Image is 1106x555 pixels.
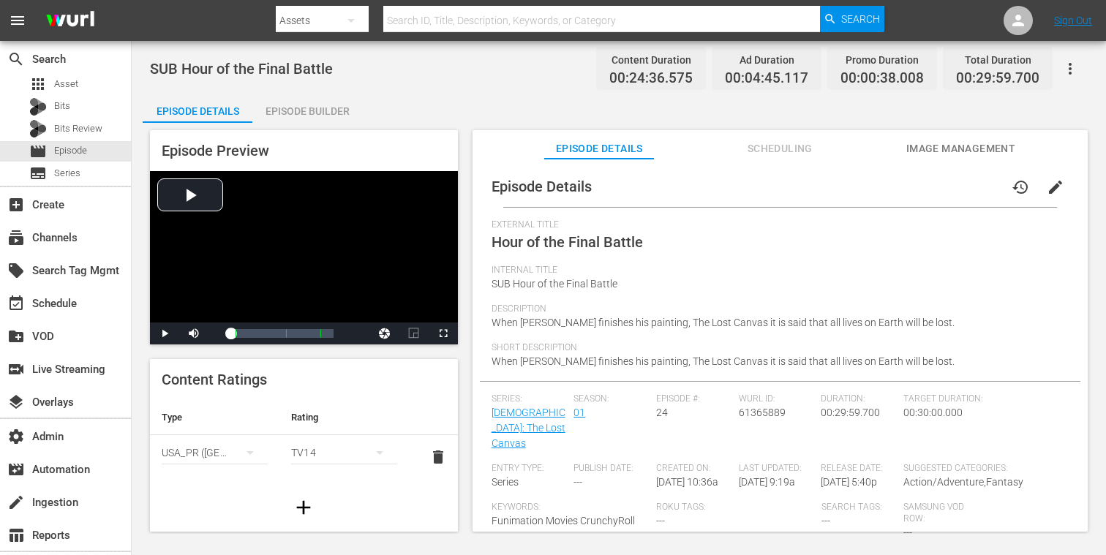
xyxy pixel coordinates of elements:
span: Bits [54,99,70,113]
div: Episode Builder [252,94,362,129]
span: Image Management [906,140,1015,158]
span: Automation [7,461,25,478]
span: Reports [7,526,25,544]
span: SUB Hour of the Final Battle [492,278,617,290]
span: --- [821,515,830,526]
table: simple table [150,400,458,480]
div: Content Duration [609,50,693,70]
span: Search Tag Mgmt [7,262,25,279]
span: --- [656,515,665,526]
span: Keywords: [492,502,649,513]
span: delete [429,448,447,466]
span: Action/Adventure,Fantasy [903,476,1023,488]
button: Search [820,6,884,32]
span: Scheduling [725,140,835,158]
span: When [PERSON_NAME] finishes his painting, The Lost Canvas it is said that all lives on Earth will... [492,317,955,328]
span: 00:04:45.117 [725,70,808,87]
div: Bits Review [29,120,47,137]
span: Episode #: [656,393,731,405]
div: Promo Duration [840,50,924,70]
span: Samsung VOD Row: [903,502,979,525]
a: 01 [573,407,585,418]
span: Target Duration: [903,393,1061,405]
span: SUB Hour of the Final Battle [150,60,333,78]
span: [DATE] 9:19a [739,476,795,488]
span: 00:29:59.700 [821,407,880,418]
button: Episode Details [143,94,252,123]
button: Fullscreen [429,322,458,344]
span: Release Date: [821,463,896,475]
span: Channels [7,229,25,246]
span: Live Streaming [7,360,25,378]
span: Description [492,303,1061,315]
span: Duration: [821,393,896,405]
a: [DEMOGRAPHIC_DATA]: The Lost Canvas [492,407,565,449]
span: Asset [54,77,78,91]
span: Funimation Movies CrunchyRoll [492,515,635,526]
span: External Title [492,219,1061,231]
span: Episode Details [544,140,654,158]
div: Ad Duration [725,50,808,70]
span: Season: [573,393,649,405]
span: 00:30:00.000 [903,407,963,418]
span: Created On: [656,463,731,475]
div: Progress Bar [230,329,334,338]
div: Episode Details [143,94,252,129]
span: Episode Details [492,178,592,195]
span: Asset [29,75,47,93]
span: menu [9,12,26,29]
span: Create [7,196,25,214]
button: Picture-in-Picture [399,322,429,344]
span: --- [573,476,582,488]
span: Internal Title [492,265,1061,276]
span: Episode [29,143,47,160]
span: 61365889 [739,407,786,418]
a: Sign Out [1054,15,1092,26]
span: Hour of the Final Battle [492,233,643,251]
span: 00:24:36.575 [609,70,693,87]
span: When [PERSON_NAME] finishes his painting, The Lost Canvas it is said that all lives on Earth will... [492,355,955,367]
img: ans4CAIJ8jUAAAAAAAAAAAAAAAAAAAAAAAAgQb4GAAAAAAAAAAAAAAAAAAAAAAAAJMjXAAAAAAAAAAAAAAAAAAAAAAAAgAT5G... [35,4,105,38]
span: Publish Date: [573,463,649,475]
span: [DATE] 10:36a [656,476,718,488]
span: Last Updated: [739,463,814,475]
span: Bits Review [54,121,102,136]
span: Entry Type: [492,463,567,475]
span: 00:29:59.700 [956,70,1039,87]
span: Series [492,476,519,488]
span: Roku Tags: [656,502,813,513]
span: Episode [54,143,87,158]
button: history [1003,170,1038,205]
span: Search Tags: [821,502,897,513]
button: Mute [179,322,208,344]
div: Total Duration [956,50,1039,70]
button: Episode Builder [252,94,362,123]
span: edit [1047,178,1064,196]
span: Ingestion [7,494,25,511]
span: Overlays [7,393,25,411]
span: Search [841,6,880,32]
span: Content Ratings [162,371,267,388]
span: Suggested Categories: [903,463,1061,475]
span: Series: [492,393,567,405]
span: [DATE] 5:40p [821,476,877,488]
th: Rating [279,400,409,435]
span: history [1012,178,1029,196]
span: Wurl ID: [739,393,814,405]
span: --- [903,526,912,538]
span: Series [29,165,47,182]
button: delete [421,439,456,475]
span: Search [7,50,25,68]
button: Jump To Time [370,322,399,344]
div: TV14 [291,432,397,473]
div: Video Player [150,171,458,344]
span: VOD [7,328,25,345]
span: Admin [7,428,25,445]
th: Type [150,400,279,435]
span: 24 [656,407,668,418]
span: Episode Preview [162,142,269,159]
span: Schedule [7,295,25,312]
button: edit [1038,170,1073,205]
div: USA_PR ([GEOGRAPHIC_DATA]) [162,432,268,473]
span: Series [54,166,80,181]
